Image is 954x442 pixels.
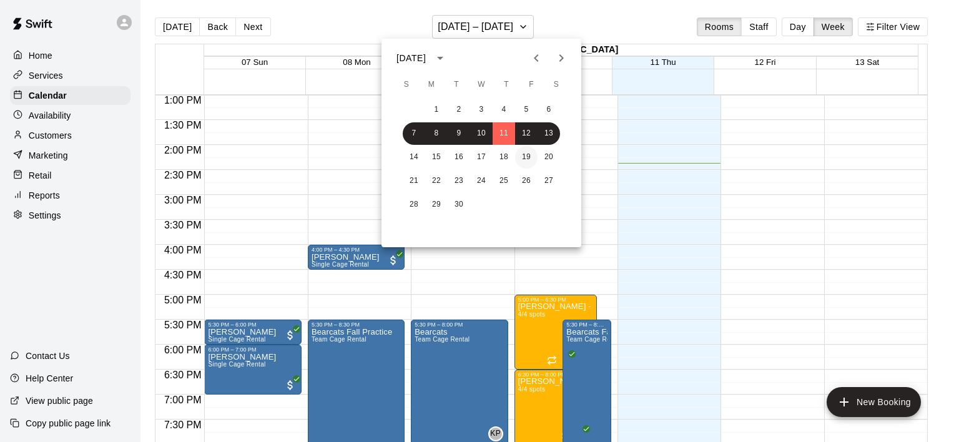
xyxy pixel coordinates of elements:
[515,122,538,145] button: 12
[470,72,493,97] span: Wednesday
[403,146,425,169] button: 14
[403,170,425,192] button: 21
[448,194,470,216] button: 30
[538,99,560,121] button: 6
[395,72,418,97] span: Sunday
[538,170,560,192] button: 27
[515,99,538,121] button: 5
[445,72,468,97] span: Tuesday
[396,52,426,65] div: [DATE]
[430,47,451,69] button: calendar view is open, switch to year view
[425,170,448,192] button: 22
[425,146,448,169] button: 15
[493,170,515,192] button: 25
[425,122,448,145] button: 8
[549,46,574,71] button: Next month
[448,122,470,145] button: 9
[403,122,425,145] button: 7
[538,122,560,145] button: 13
[470,170,493,192] button: 24
[470,122,493,145] button: 10
[493,99,515,121] button: 4
[495,72,518,97] span: Thursday
[493,146,515,169] button: 18
[545,72,568,97] span: Saturday
[520,72,543,97] span: Friday
[524,46,549,71] button: Previous month
[425,99,448,121] button: 1
[493,122,515,145] button: 11
[515,146,538,169] button: 19
[425,194,448,216] button: 29
[448,99,470,121] button: 2
[470,146,493,169] button: 17
[515,170,538,192] button: 26
[448,170,470,192] button: 23
[538,146,560,169] button: 20
[403,194,425,216] button: 28
[470,99,493,121] button: 3
[420,72,443,97] span: Monday
[448,146,470,169] button: 16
